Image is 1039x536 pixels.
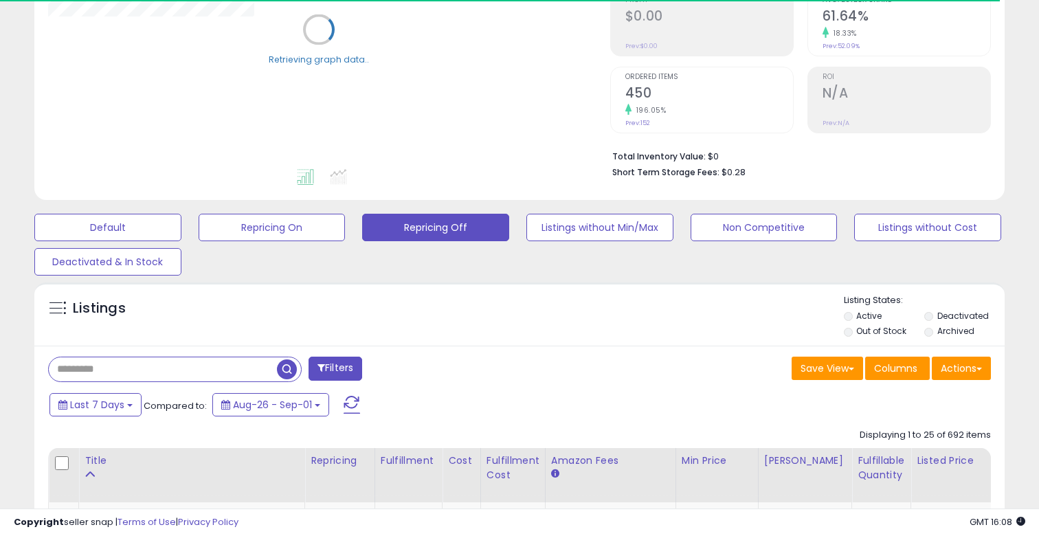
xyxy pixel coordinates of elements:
button: Deactivated & In Stock [34,248,181,276]
small: 18.33% [829,28,857,38]
strong: Copyright [14,515,64,528]
span: Columns [874,361,917,375]
button: Columns [865,357,930,380]
button: Save View [792,357,863,380]
small: Prev: N/A [823,119,849,127]
b: Short Term Storage Fees: [612,166,719,178]
div: Title [85,454,299,468]
h2: N/A [823,85,990,104]
label: Deactivated [937,310,989,322]
button: Listings without Cost [854,214,1001,241]
small: 196.05% [632,105,667,115]
div: Repricing [311,454,369,468]
span: Last 7 Days [70,398,124,412]
button: Actions [932,357,991,380]
small: Amazon Fees. [551,468,559,480]
div: Displaying 1 to 25 of 692 items [860,429,991,442]
div: Retrieving graph data.. [269,53,369,65]
button: Listings without Min/Max [526,214,673,241]
span: Aug-26 - Sep-01 [233,398,312,412]
button: Filters [309,357,362,381]
p: Listing States: [844,294,1005,307]
button: Non Competitive [691,214,838,241]
div: Cost [448,454,475,468]
button: Repricing Off [362,214,509,241]
h2: $0.00 [625,8,793,27]
div: Fulfillment [381,454,436,468]
span: $0.28 [722,166,746,179]
div: Min Price [682,454,752,468]
div: Fulfillment Cost [487,454,539,482]
label: Archived [937,325,974,337]
h2: 450 [625,85,793,104]
button: Last 7 Days [49,393,142,416]
span: Compared to: [144,399,207,412]
b: Total Inventory Value: [612,150,706,162]
div: seller snap | | [14,516,238,529]
a: Privacy Policy [178,515,238,528]
span: Ordered Items [625,74,793,81]
h5: Listings [73,299,126,318]
button: Repricing On [199,214,346,241]
label: Active [856,310,882,322]
div: Listed Price [917,454,1036,468]
small: Prev: $0.00 [625,42,658,50]
div: Amazon Fees [551,454,670,468]
h2: 61.64% [823,8,990,27]
small: Prev: 52.09% [823,42,860,50]
span: ROI [823,74,990,81]
span: 2025-09-9 16:08 GMT [970,515,1025,528]
div: Fulfillable Quantity [858,454,905,482]
small: Prev: 152 [625,119,650,127]
button: Aug-26 - Sep-01 [212,393,329,416]
button: Default [34,214,181,241]
a: Terms of Use [118,515,176,528]
div: [PERSON_NAME] [764,454,846,468]
li: $0 [612,147,981,164]
label: Out of Stock [856,325,906,337]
